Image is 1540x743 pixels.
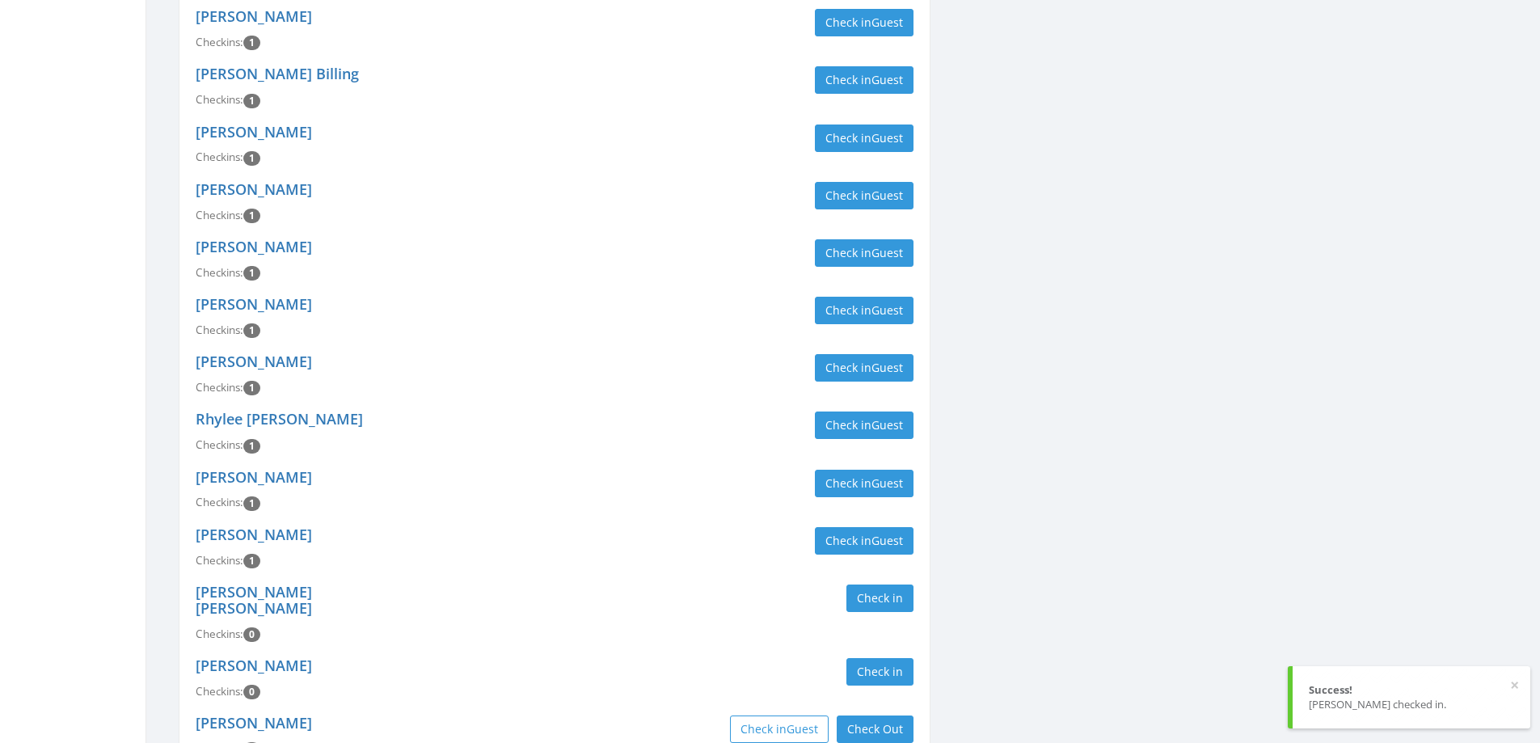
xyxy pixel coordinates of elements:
[815,182,913,209] button: Check inGuest
[871,417,903,433] span: Guest
[243,36,260,50] span: Checkin count
[871,72,903,87] span: Guest
[243,381,260,395] span: Checkin count
[815,470,913,497] button: Check inGuest
[871,360,903,375] span: Guest
[196,208,243,222] span: Checkins:
[196,437,243,452] span: Checkins:
[196,713,312,732] a: [PERSON_NAME]
[815,125,913,152] button: Check inGuest
[196,294,312,314] a: [PERSON_NAME]
[815,354,913,382] button: Check inGuest
[196,467,312,487] a: [PERSON_NAME]
[243,554,260,568] span: Checkin count
[243,151,260,166] span: Checkin count
[196,352,312,371] a: [PERSON_NAME]
[837,716,913,743] button: Check Out
[815,239,913,267] button: Check inGuest
[871,130,903,146] span: Guest
[196,582,312,618] a: [PERSON_NAME] [PERSON_NAME]
[243,685,260,699] span: Checkin count
[196,656,312,675] a: [PERSON_NAME]
[846,658,913,686] button: Check in
[1510,678,1519,694] button: ×
[196,265,243,280] span: Checkins:
[196,553,243,568] span: Checkins:
[196,64,359,83] a: [PERSON_NAME] Billing
[815,412,913,439] button: Check inGuest
[243,323,260,338] span: Checkin count
[196,525,312,544] a: [PERSON_NAME]
[196,380,243,395] span: Checkins:
[871,533,903,548] span: Guest
[730,716,829,743] button: Check inGuest
[196,323,243,337] span: Checkins:
[196,409,363,428] a: Rhylee [PERSON_NAME]
[815,527,913,555] button: Check inGuest
[871,475,903,491] span: Guest
[196,495,243,509] span: Checkins:
[196,179,312,199] a: [PERSON_NAME]
[196,237,312,256] a: [PERSON_NAME]
[243,94,260,108] span: Checkin count
[196,6,312,26] a: [PERSON_NAME]
[243,266,260,281] span: Checkin count
[871,302,903,318] span: Guest
[871,188,903,203] span: Guest
[243,627,260,642] span: Checkin count
[196,150,243,164] span: Checkins:
[815,9,913,36] button: Check inGuest
[196,92,243,107] span: Checkins:
[243,209,260,223] span: Checkin count
[1309,682,1514,698] div: Success!
[196,684,243,699] span: Checkins:
[871,245,903,260] span: Guest
[815,297,913,324] button: Check inGuest
[871,15,903,30] span: Guest
[787,721,818,737] span: Guest
[196,35,243,49] span: Checkins:
[1309,697,1514,712] div: [PERSON_NAME] checked in.
[846,585,913,612] button: Check in
[243,439,260,454] span: Checkin count
[196,627,243,641] span: Checkins:
[243,496,260,511] span: Checkin count
[815,66,913,94] button: Check inGuest
[196,122,312,141] a: [PERSON_NAME]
